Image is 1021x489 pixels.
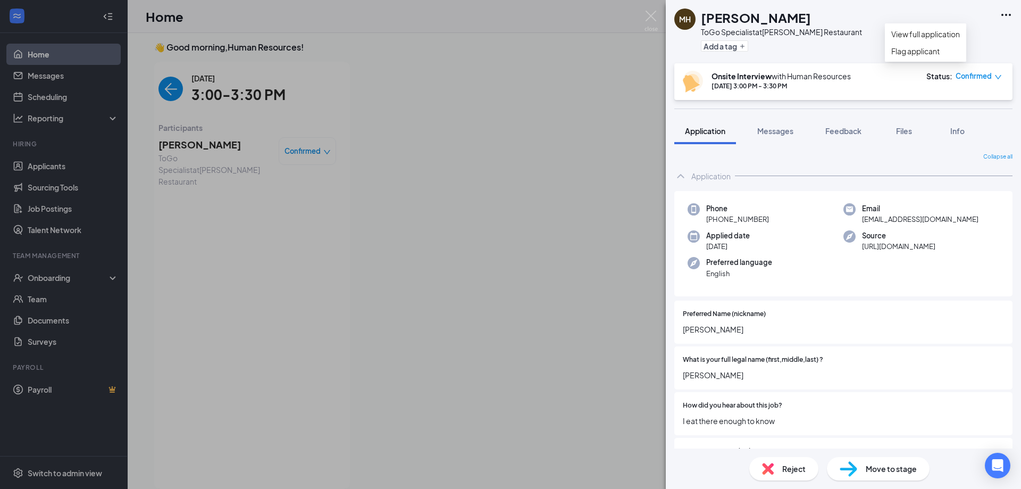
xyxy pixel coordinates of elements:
[862,203,978,214] span: Email
[679,14,691,24] div: MH
[674,170,687,183] svg: ChevronUp
[683,309,766,319] span: Preferred Name (nickname)
[896,126,912,136] span: Files
[683,369,1004,381] span: [PERSON_NAME]
[683,324,1004,335] span: [PERSON_NAME]
[956,71,992,81] span: Confirmed
[683,401,782,411] span: How did you hear about this job?
[706,230,750,241] span: Applied date
[683,415,1004,427] span: I eat there enough to know
[701,9,811,27] h1: [PERSON_NAME]
[825,126,861,136] span: Feedback
[994,73,1002,81] span: down
[683,355,823,365] span: What is your full legal name (first,middle,last) ?
[757,126,793,136] span: Messages
[983,153,1012,161] span: Collapse all
[712,81,851,90] div: [DATE] 3:00 PM - 3:30 PM
[712,71,772,81] b: Onsite Interview
[691,171,731,181] div: Application
[701,27,862,37] div: ToGo Specialist at [PERSON_NAME] Restaurant
[782,463,806,475] span: Reject
[706,268,772,279] span: English
[985,453,1010,478] div: Open Intercom Messenger
[862,230,935,241] span: Source
[866,463,917,475] span: Move to stage
[1000,9,1012,21] svg: Ellipses
[950,126,965,136] span: Info
[706,257,772,268] span: Preferred language
[706,214,769,225] span: [PHONE_NUMBER]
[926,71,952,81] div: Status :
[701,40,748,52] button: PlusAdd a tag
[862,241,935,252] span: [URL][DOMAIN_NAME]
[862,214,978,225] span: [EMAIL_ADDRESS][DOMAIN_NAME]
[739,43,746,49] svg: Plus
[685,126,725,136] span: Application
[706,203,769,214] span: Phone
[891,28,960,40] a: View full application
[706,241,750,252] span: [DATE]
[683,446,852,457] span: Have you ever worked at [PERSON_NAME] Restaurant?
[712,71,851,81] div: with Human Resources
